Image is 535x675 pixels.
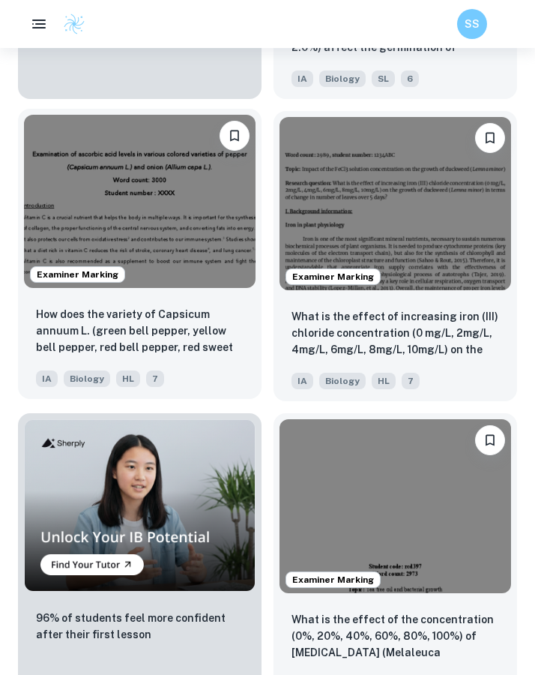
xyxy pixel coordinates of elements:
span: Biology [319,373,366,389]
span: Examiner Marking [286,573,380,586]
button: Bookmark [220,121,250,151]
button: Bookmark [475,123,505,153]
img: Biology IA example thumbnail: What is the effect of the concentration [279,419,511,593]
a: Examiner MarkingBookmarkWhat is the effect of increasing iron (III) chloride concentration (0 mg/... [273,111,517,402]
p: 96% of students feel more confident after their first lesson [36,610,244,643]
span: IA [291,70,313,87]
span: Biology [319,70,366,87]
a: Examiner MarkingBookmarkHow does the variety of Capsicum annuum L. (green bell pepper, yellow bel... [18,111,262,402]
span: Biology [64,370,110,387]
p: What is the effect of increasing iron (III) chloride concentration (0 mg/L, 2mg/L, 4mg/L, 6mg/L, ... [291,308,499,359]
h6: SS [464,16,481,32]
a: Clastify logo [54,13,85,35]
span: HL [116,370,140,387]
img: Biology IA example thumbnail: How does the variety of Capsicum annuum [24,115,256,289]
button: SS [457,9,487,39]
span: IA [291,373,313,389]
span: IA [36,370,58,387]
p: What is the effect of the concentration (0%, 20%, 40%, 60%, 80%, 100%) of tea tree (Melaleuca alt... [291,611,499,662]
span: Examiner Marking [31,268,124,281]
span: 6 [401,70,419,87]
img: Thumbnail [24,419,256,592]
img: Clastify logo [63,13,85,35]
span: 7 [146,370,164,387]
span: 7 [402,373,420,389]
p: How does the variety of Capsicum annuum L. (green bell pepper, yellow bell pepper, red bell peppe... [36,306,244,357]
span: SL [372,70,395,87]
button: Bookmark [475,425,505,455]
span: Examiner Marking [286,270,380,283]
span: HL [372,373,396,389]
img: Biology IA example thumbnail: What is the effect of increasing iron (I [279,117,511,291]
